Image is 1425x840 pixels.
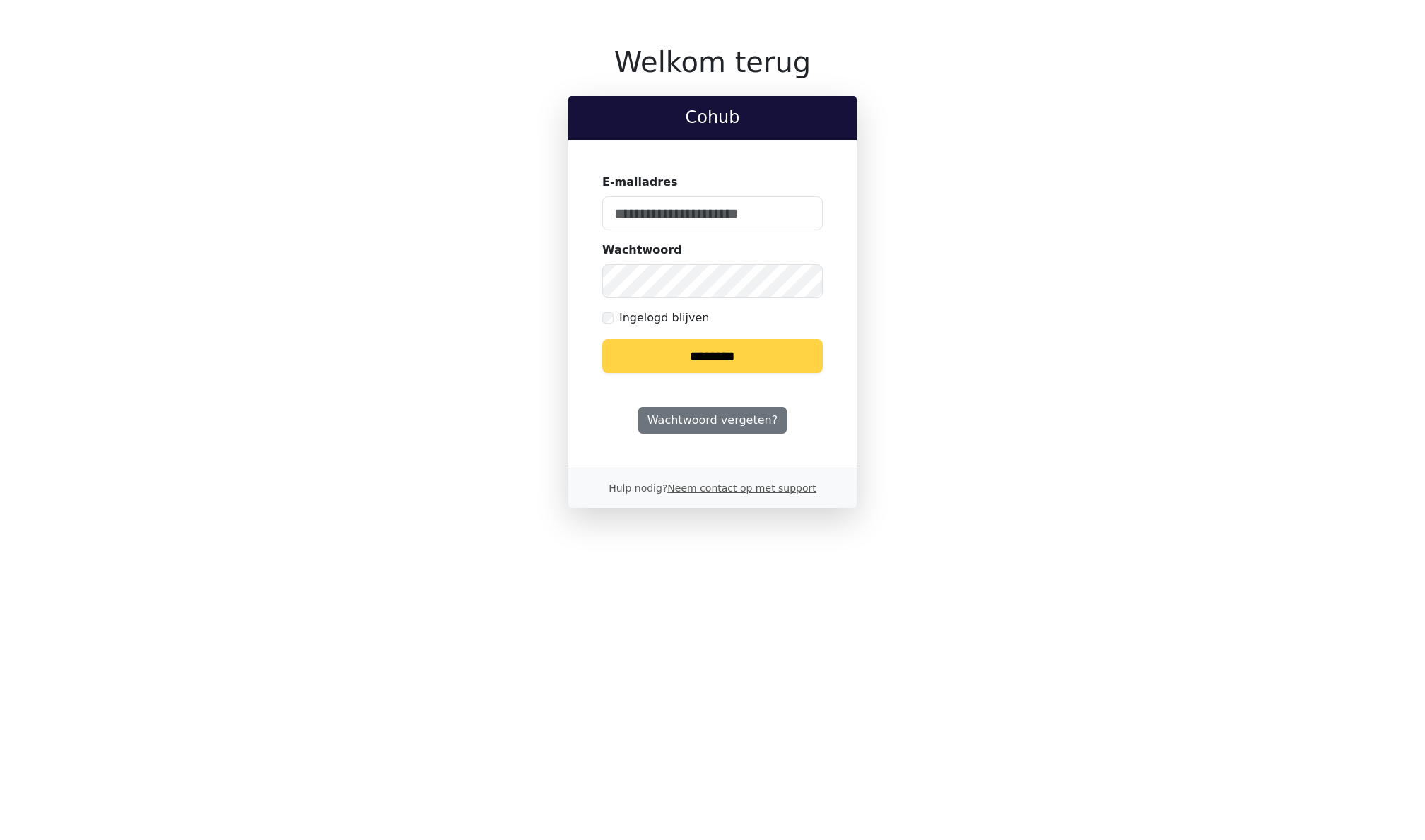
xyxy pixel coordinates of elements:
a: Wachtwoord vergeten? [638,407,787,434]
label: E-mailadres [602,174,678,191]
label: Ingelogd blijven [619,309,709,326]
h1: Welkom terug [568,45,857,79]
small: Hulp nodig? [609,483,816,494]
h2: Cohub [580,107,845,128]
label: Wachtwoord [602,242,682,259]
a: Neem contact op met support [667,483,816,494]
